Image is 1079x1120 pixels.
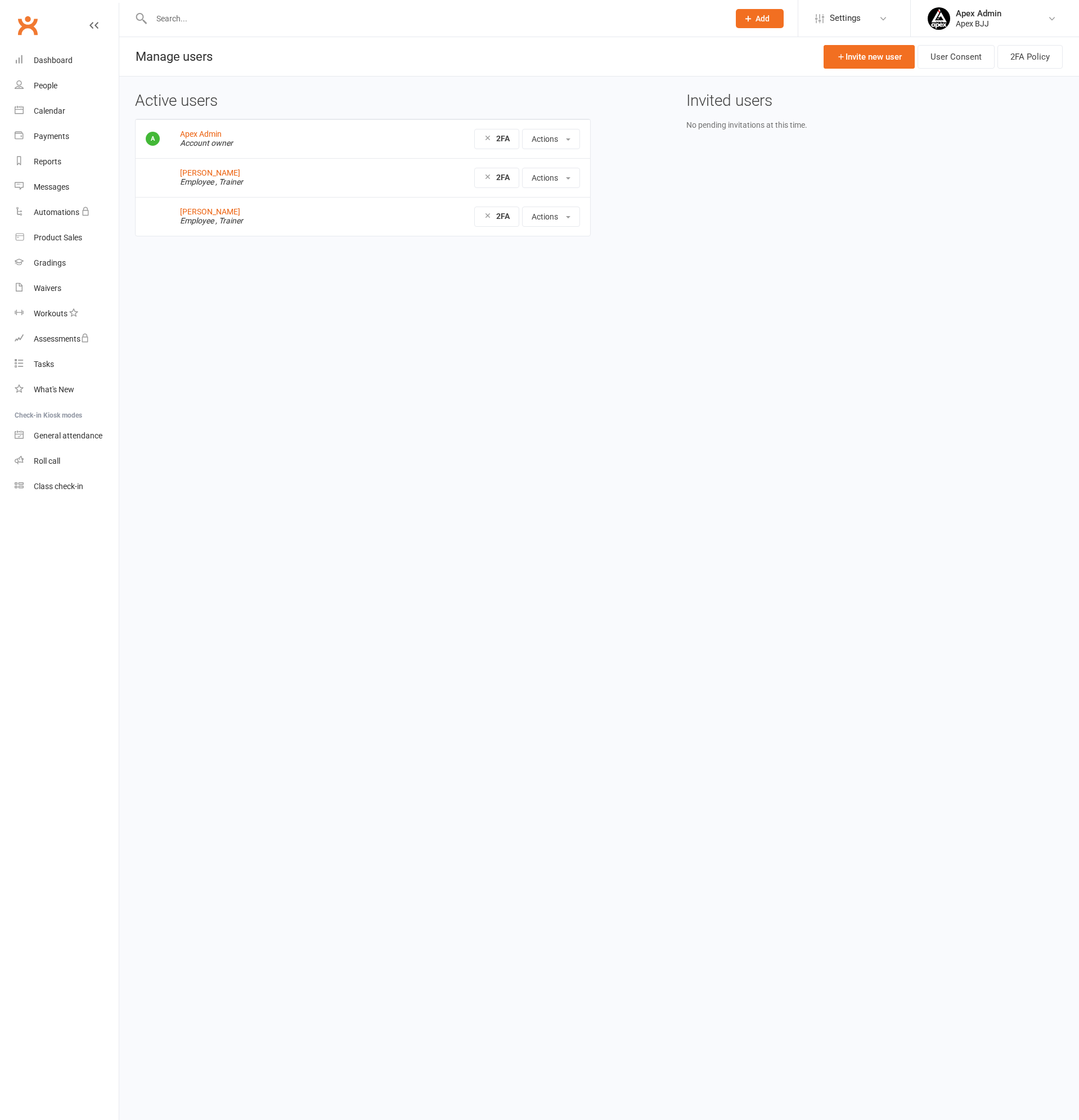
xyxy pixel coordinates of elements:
a: Roll call [15,449,119,474]
div: Payments [34,132,69,141]
em: Employee [180,216,214,225]
a: Automations [15,200,119,225]
div: Calendar [34,106,65,115]
a: Clubworx [14,11,42,39]
a: Class kiosk mode [15,474,119,499]
div: Apex BJJ [956,19,1001,29]
a: Tasks [15,352,119,377]
em: Account owner [180,138,233,147]
button: Actions [522,168,580,188]
a: What's New [15,377,119,402]
a: Reports [15,149,119,174]
a: Dashboard [15,48,119,73]
a: Waivers [15,276,119,301]
div: Tasks [34,360,54,369]
div: Class check-in [34,482,83,491]
h3: Active users [135,92,591,110]
a: Messages [15,174,119,200]
div: General attendance [34,431,102,440]
div: Reports [34,157,61,166]
a: Payments [15,124,119,149]
div: Dashboard [34,56,73,65]
span: Add [756,14,770,23]
em: , Trainer [215,216,243,225]
div: Messages [34,182,69,191]
div: Automations [34,208,79,217]
div: Workouts [34,309,68,318]
button: Add [736,9,784,28]
a: User Consent [918,45,995,69]
a: General attendance kiosk mode [15,423,119,449]
button: 2FA Policy [997,45,1063,69]
strong: 2FA [496,134,510,143]
em: , Trainer [215,177,243,186]
h1: Manage users [119,37,213,76]
input: Search... [148,11,721,26]
div: Roll call [34,456,60,465]
a: Assessments [15,326,119,352]
a: [PERSON_NAME] [180,168,240,177]
h3: Invited users [686,92,1063,110]
img: thumb_image1745496852.png [928,7,950,30]
span: Settings [830,6,861,31]
div: No pending invitations at this time. [686,119,1063,131]
div: People [34,81,57,90]
a: Gradings [15,250,119,276]
button: Actions [522,129,580,149]
div: Product Sales [34,233,82,242]
a: Workouts [15,301,119,326]
a: Invite new user [824,45,915,69]
a: Calendar [15,98,119,124]
strong: 2FA [496,173,510,182]
div: Waivers [34,284,61,293]
div: Gradings [34,258,66,267]
a: Apex Admin [180,129,222,138]
strong: 2FA [496,212,510,221]
div: What's New [34,385,74,394]
div: Assessments [34,334,89,343]
a: [PERSON_NAME] [180,207,240,216]
a: Product Sales [15,225,119,250]
em: Employee [180,177,214,186]
a: People [15,73,119,98]
button: Actions [522,207,580,227]
div: Apex Admin [956,8,1001,19]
